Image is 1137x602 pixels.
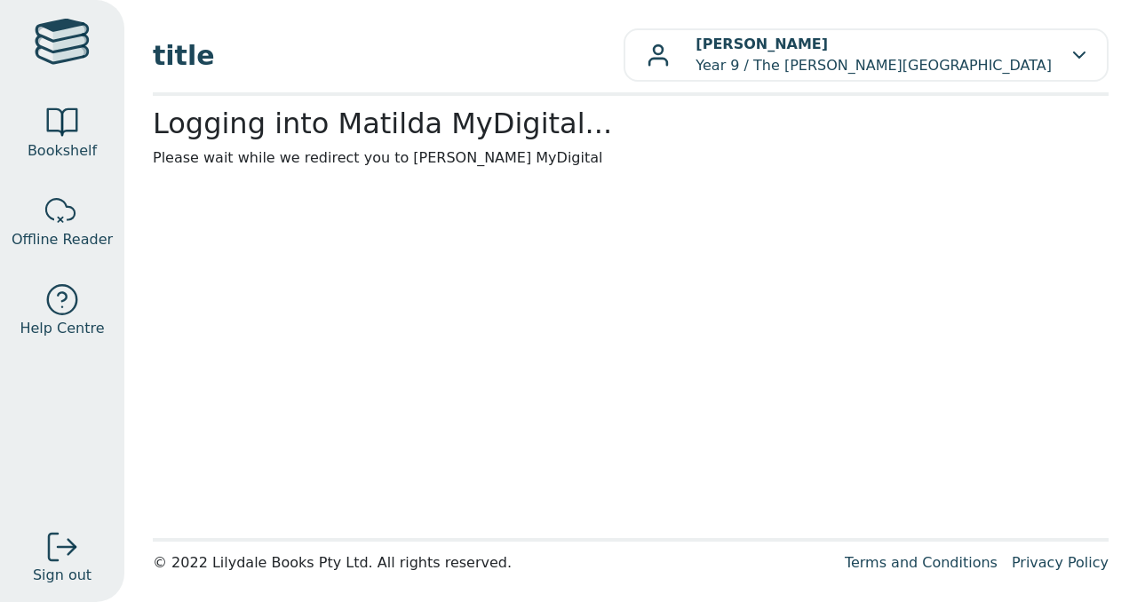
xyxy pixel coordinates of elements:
[1012,554,1109,571] a: Privacy Policy
[845,554,998,571] a: Terms and Conditions
[33,565,91,586] span: Sign out
[153,36,624,75] span: title
[153,552,831,574] div: © 2022 Lilydale Books Pty Ltd. All rights reserved.
[20,318,104,339] span: Help Centre
[28,140,97,162] span: Bookshelf
[696,34,1052,76] p: Year 9 / The [PERSON_NAME][GEOGRAPHIC_DATA]
[153,107,1109,140] h2: Logging into Matilda MyDigital...
[624,28,1109,82] button: [PERSON_NAME]Year 9 / The [PERSON_NAME][GEOGRAPHIC_DATA]
[12,229,113,250] span: Offline Reader
[696,36,828,52] b: [PERSON_NAME]
[153,147,1109,169] p: Please wait while we redirect you to [PERSON_NAME] MyDigital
